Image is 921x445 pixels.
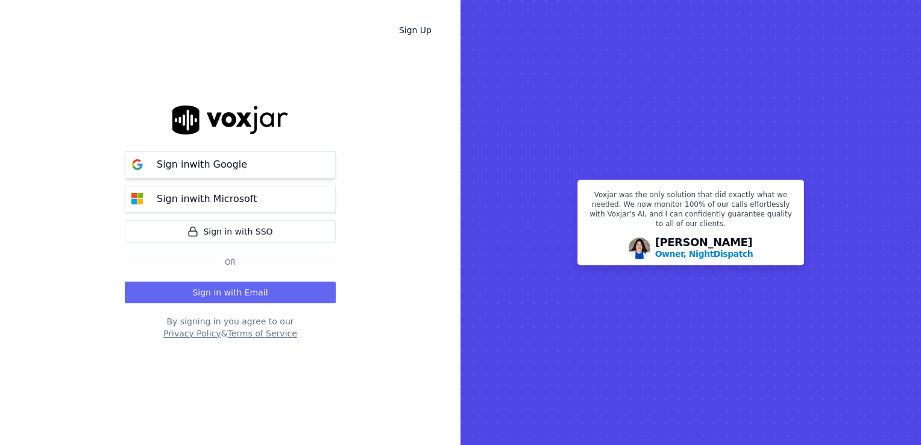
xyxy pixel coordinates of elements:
[220,257,240,267] span: Or
[389,19,441,41] a: Sign Up
[125,220,336,243] a: Sign in with SSO
[655,248,753,260] p: Owner, NightDispatch
[585,190,796,233] p: Voxjar was the only solution that did exactly what we needed. We now monitor 100% of our calls ef...
[125,153,149,177] img: google Sign in button
[125,187,149,211] img: microsoft Sign in button
[655,237,753,260] div: [PERSON_NAME]
[125,315,336,339] div: By signing in you agree to our &
[157,157,247,172] p: Sign in with Google
[125,186,336,213] button: Sign inwith Microsoft
[157,192,257,206] p: Sign in with Microsoft
[172,106,288,134] img: logo
[163,327,221,339] button: Privacy Policy
[125,151,336,178] button: Sign inwith Google
[227,327,297,339] button: Terms of Service
[125,282,336,303] button: Sign in with Email
[629,238,650,259] img: Avatar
